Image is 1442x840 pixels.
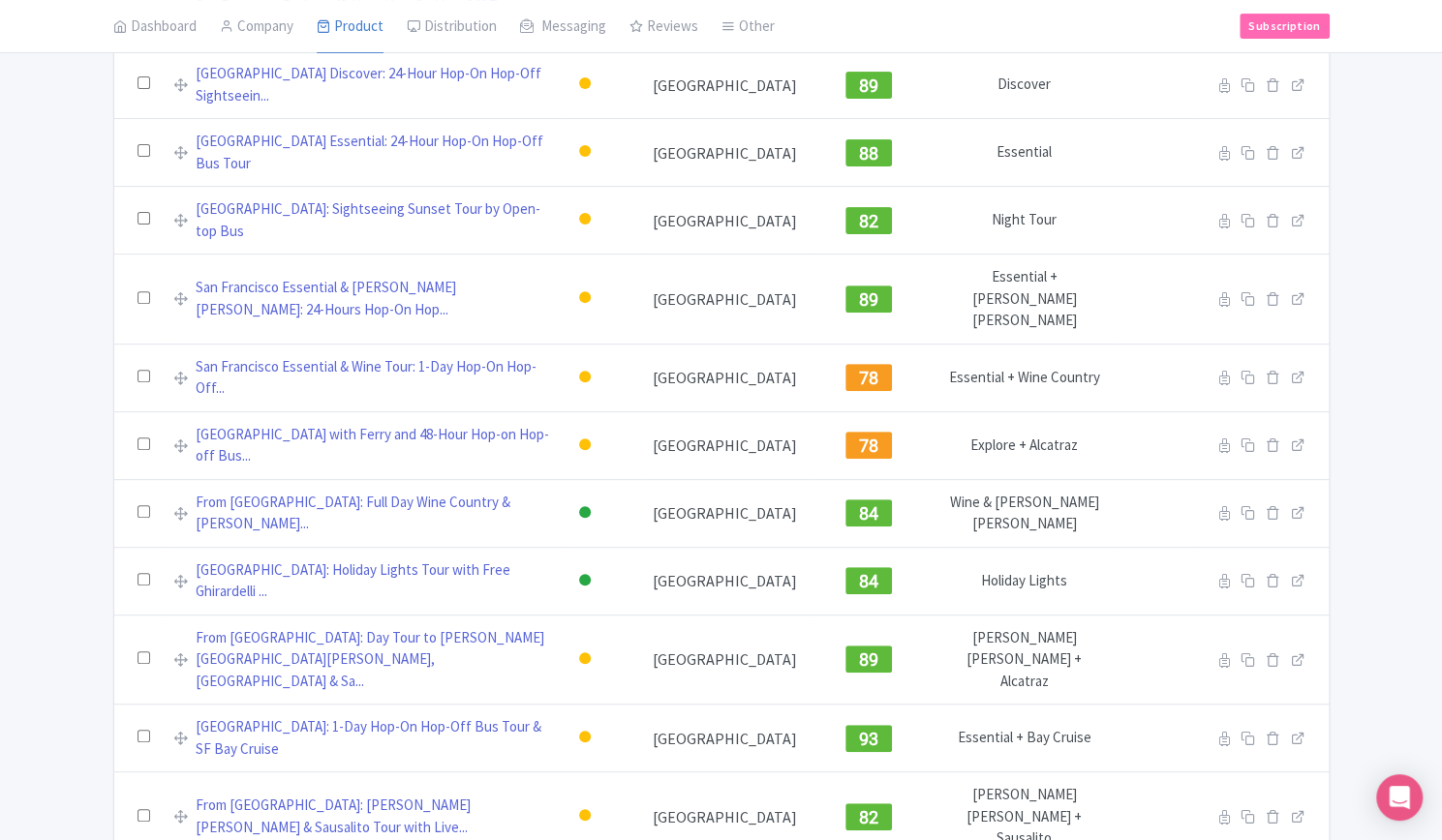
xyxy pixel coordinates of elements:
span: 82 [859,211,879,231]
span: 82 [859,807,879,827]
a: 88 [845,140,892,160]
span: 88 [859,143,879,164]
a: 84 [845,569,892,588]
a: From [GEOGRAPHIC_DATA]: [PERSON_NAME] [PERSON_NAME] & Sausalito Tour with Live... [196,795,552,838]
a: San Francisco Essential & [PERSON_NAME] [PERSON_NAME]: 24-Hours Hop-On Hop... [196,277,552,320]
td: [GEOGRAPHIC_DATA] [641,119,809,187]
a: [GEOGRAPHIC_DATA]: 1-Day Hop-On Hop-Off Bus Tour & SF Bay Cruise [196,716,552,760]
a: [GEOGRAPHIC_DATA]: Holiday Lights Tour with Free Ghirardelli ... [196,559,552,603]
a: 82 [845,805,892,825]
a: 78 [845,366,892,385]
div: Building [575,285,595,313]
div: Building [575,645,595,674]
td: [GEOGRAPHIC_DATA] [641,615,809,705]
a: 78 [845,434,892,453]
a: [GEOGRAPHIC_DATA] with Ferry and 48-Hour Hop-on Hop-off Bus... [196,424,552,467]
td: [GEOGRAPHIC_DATA] [641,255,809,345]
td: [GEOGRAPHIC_DATA] [641,705,809,772]
a: 89 [845,287,892,307]
a: From [GEOGRAPHIC_DATA]: Full Day Wine Country & [PERSON_NAME]... [196,492,552,535]
a: [GEOGRAPHIC_DATA] Essential: 24-Hour Hop-On Hop-Off Bus Tour [196,131,552,174]
td: Wine & [PERSON_NAME] [PERSON_NAME] [930,479,1120,547]
span: 78 [859,368,879,388]
div: Building [575,138,595,166]
div: Building [575,802,595,830]
div: Building [575,432,595,460]
td: Holiday Lights [930,547,1120,615]
span: 93 [859,729,879,749]
td: Essential + Wine Country [930,344,1120,411]
td: [GEOGRAPHIC_DATA] [641,187,809,255]
div: Active [575,567,595,595]
a: 84 [845,501,892,521]
div: Active [575,499,595,527]
div: Building [575,364,595,392]
a: 82 [845,208,892,227]
td: Night Tour [930,187,1120,255]
div: Building [575,724,595,752]
a: San Francisco Essential & Wine Tour: 1-Day Hop-On Hop-Off... [196,356,552,400]
div: Open Intercom Messenger [1376,774,1423,821]
span: 84 [859,571,879,591]
td: [PERSON_NAME] [PERSON_NAME] + Alcatraz [930,615,1120,705]
span: 89 [859,289,879,310]
a: [GEOGRAPHIC_DATA] Discover: 24-Hour Hop-On Hop-Off Sightseein... [196,63,552,106]
span: 84 [859,503,879,524]
a: 89 [845,73,892,92]
td: Essential + [PERSON_NAME] [PERSON_NAME] [930,255,1120,345]
span: 89 [859,649,879,670]
td: [GEOGRAPHIC_DATA] [641,344,809,411]
td: Essential + Bay Cruise [930,705,1120,772]
a: [GEOGRAPHIC_DATA]: Sightseeing Sunset Tour by Open-top Bus [196,198,552,242]
td: [GEOGRAPHIC_DATA] [641,411,809,479]
a: From [GEOGRAPHIC_DATA]: Day Tour to [PERSON_NAME][GEOGRAPHIC_DATA][PERSON_NAME], [GEOGRAPHIC_DATA... [196,627,552,693]
td: [GEOGRAPHIC_DATA] [641,547,809,615]
td: Essential [930,119,1120,187]
a: 93 [845,726,892,745]
div: Building [575,71,595,99]
span: 89 [859,75,879,96]
td: Discover [930,51,1120,119]
td: [GEOGRAPHIC_DATA] [641,479,809,547]
a: 89 [845,647,892,667]
div: Building [575,206,595,234]
a: Subscription [1240,14,1329,39]
span: 78 [859,435,879,456]
td: Explore + Alcatraz [930,411,1120,479]
td: [GEOGRAPHIC_DATA] [641,51,809,119]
